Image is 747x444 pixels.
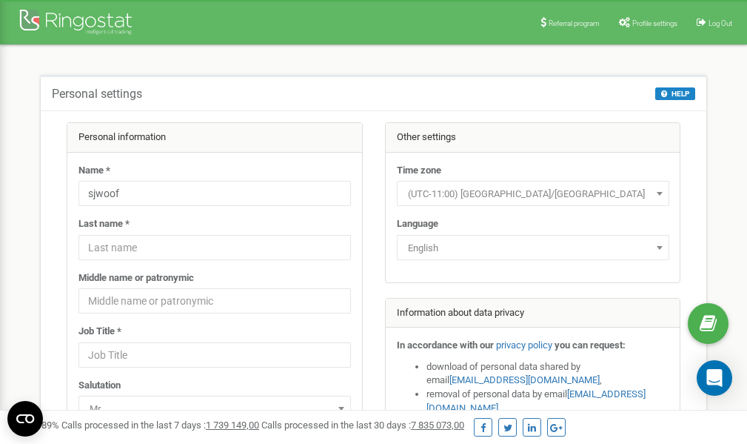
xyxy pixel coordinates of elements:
[52,87,142,101] h5: Personal settings
[402,238,664,259] span: English
[78,396,351,421] span: Mr.
[397,339,494,351] strong: In accordance with our
[61,420,259,431] span: Calls processed in the last 7 days :
[78,379,121,393] label: Salutation
[426,388,669,415] li: removal of personal data by email ,
[78,288,351,314] input: Middle name or patronymic
[411,420,464,431] u: 7 835 073,00
[555,339,626,351] strong: you can request:
[206,420,259,431] u: 1 739 149,00
[7,401,43,437] button: Open CMP widget
[261,420,464,431] span: Calls processed in the last 30 days :
[397,217,438,231] label: Language
[709,19,732,27] span: Log Out
[386,123,680,153] div: Other settings
[426,360,669,388] li: download of personal data shared by email ,
[78,325,121,339] label: Job Title *
[78,181,351,206] input: Name
[78,164,110,178] label: Name *
[84,399,346,420] span: Mr.
[397,164,441,178] label: Time zone
[632,19,677,27] span: Profile settings
[67,123,362,153] div: Personal information
[496,339,552,351] a: privacy policy
[386,299,680,328] div: Information about data privacy
[78,235,351,260] input: Last name
[655,87,695,100] button: HELP
[402,184,664,205] span: (UTC-11:00) Pacific/Midway
[397,181,669,206] span: (UTC-11:00) Pacific/Midway
[78,342,351,368] input: Job Title
[78,217,130,231] label: Last name *
[397,235,669,260] span: English
[697,360,732,396] div: Open Intercom Messenger
[78,271,194,285] label: Middle name or patronymic
[549,19,600,27] span: Referral program
[449,374,600,385] a: [EMAIL_ADDRESS][DOMAIN_NAME]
